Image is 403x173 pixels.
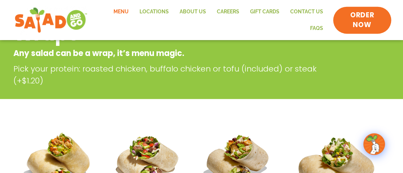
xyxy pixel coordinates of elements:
a: About Us [174,4,211,20]
a: ORDER NOW [333,7,391,33]
a: GIFT CARDS [245,4,285,20]
span: ORDER NOW [341,10,383,29]
nav: Menu [95,4,329,36]
a: Locations [134,4,174,20]
a: Careers [211,4,245,20]
p: Any salad can be a wrap, it’s menu magic. [13,47,332,59]
a: Menu [108,4,134,20]
a: FAQs [305,20,329,37]
img: new-SAG-logo-768×292 [14,6,87,35]
img: wpChatIcon [364,134,384,154]
a: Contact Us [285,4,329,20]
p: Pick your protein: roasted chicken, buffalo chicken or tofu (included) or steak (+$1.20) [13,63,335,87]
